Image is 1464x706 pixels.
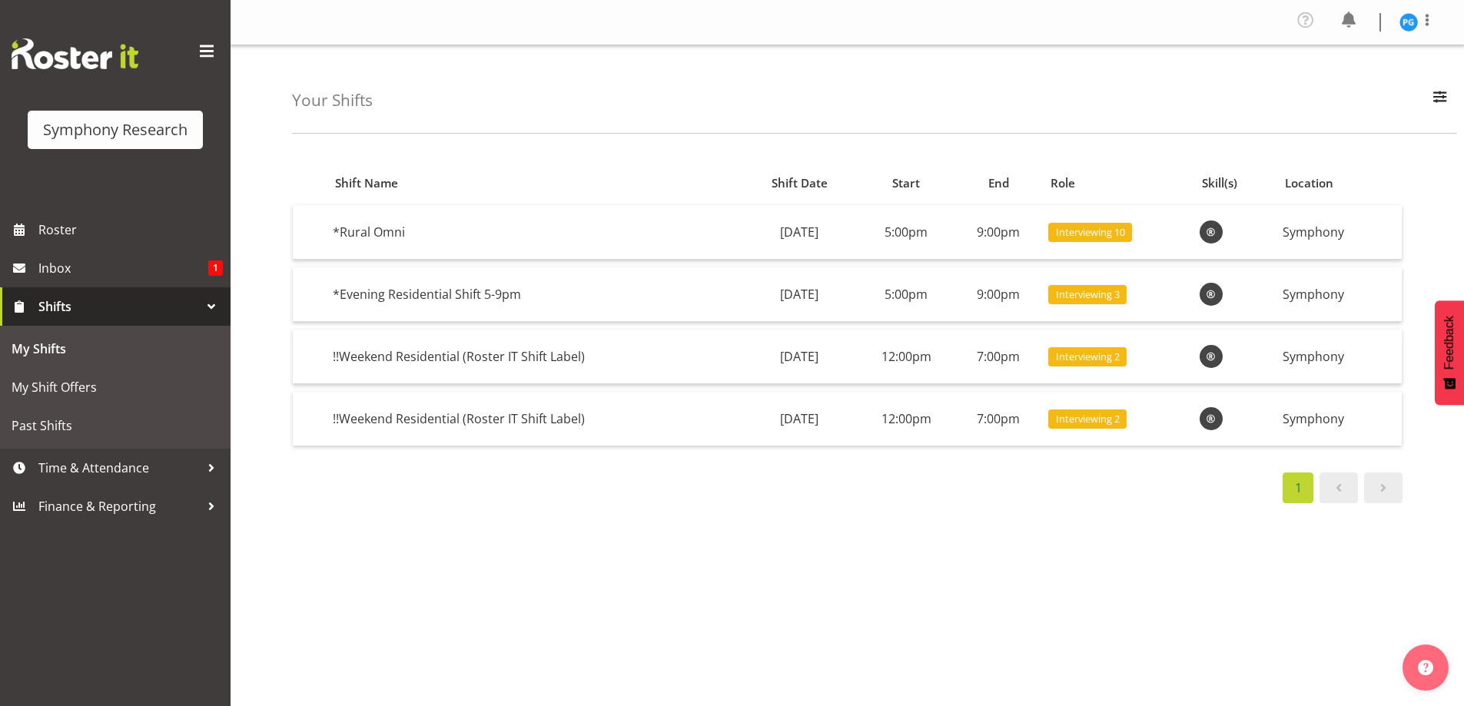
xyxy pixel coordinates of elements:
img: Rosterit website logo [12,38,138,69]
div: End [964,174,1033,192]
span: Interviewing 2 [1056,350,1120,364]
span: My Shifts [12,337,219,360]
td: 7:00pm [955,392,1042,446]
div: Skill(s) [1202,174,1267,192]
span: Interviewing 2 [1056,412,1120,426]
td: *Evening Residential Shift 5-9pm [327,267,742,322]
td: !!Weekend Residential (Roster IT Shift Label) [327,330,742,384]
td: Symphony [1276,330,1402,384]
td: [DATE] [742,392,857,446]
div: Shift Date [751,174,849,192]
td: 7:00pm [955,330,1042,384]
h4: Your Shifts [292,91,373,109]
td: 9:00pm [955,267,1042,322]
span: 1 [208,260,223,276]
span: Finance & Reporting [38,495,200,518]
div: Location [1285,174,1393,192]
div: Start [866,174,946,192]
span: Shifts [38,295,200,318]
span: Interviewing 3 [1056,287,1120,302]
img: help-xxl-2.png [1418,660,1433,675]
td: 12:00pm [858,330,955,384]
td: [DATE] [742,330,857,384]
a: Past Shifts [4,406,227,445]
div: Role [1051,174,1184,192]
button: Feedback - Show survey [1435,300,1464,405]
td: [DATE] [742,205,857,260]
span: Time & Attendance [38,456,200,479]
button: Filter Employees [1424,84,1456,118]
td: [DATE] [742,267,857,322]
span: Past Shifts [12,414,219,437]
span: Inbox [38,257,208,280]
td: Symphony [1276,205,1402,260]
td: Symphony [1276,267,1402,322]
td: !!Weekend Residential (Roster IT Shift Label) [327,392,742,446]
span: Interviewing 10 [1056,225,1125,240]
span: My Shift Offers [12,376,219,399]
td: 12:00pm [858,392,955,446]
img: patricia-gilmour9541.jpg [1399,13,1418,31]
td: 9:00pm [955,205,1042,260]
a: My Shift Offers [4,368,227,406]
a: My Shifts [4,330,227,368]
td: 5:00pm [858,205,955,260]
td: Symphony [1276,392,1402,446]
div: Shift Name [335,174,733,192]
span: Feedback [1442,316,1456,370]
div: Symphony Research [43,118,188,141]
span: Roster [38,218,223,241]
td: *Rural Omni [327,205,742,260]
td: 5:00pm [858,267,955,322]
